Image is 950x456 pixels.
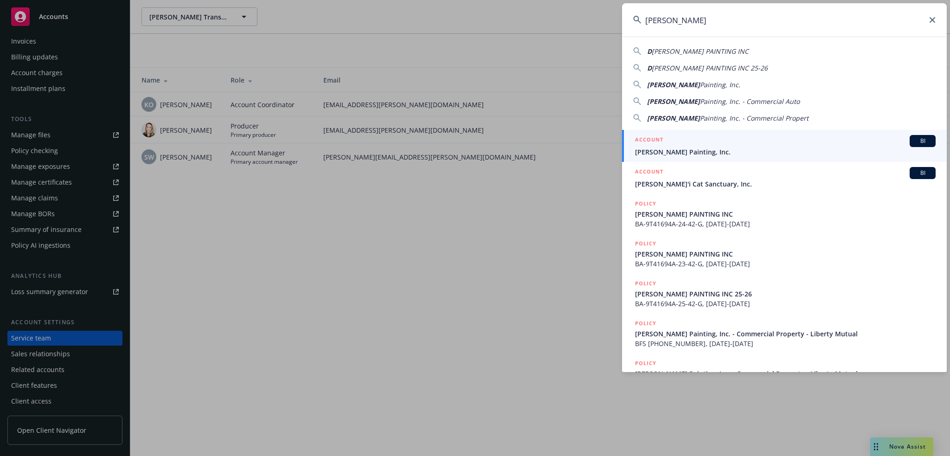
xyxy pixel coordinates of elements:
a: ACCOUNTBI[PERSON_NAME]'i Cat Sanctuary, Inc. [622,162,947,194]
span: BA-9T41694A-25-42-G, [DATE]-[DATE] [635,299,936,308]
span: BA-9T41694A-24-42-G, [DATE]-[DATE] [635,219,936,229]
span: Painting, Inc. - Commercial Auto [700,97,800,106]
span: BI [913,137,932,145]
span: [PERSON_NAME] PAINTING INC [652,47,749,56]
span: BI [913,169,932,177]
span: [PERSON_NAME] Painting, Inc. - Commercial Property - Liberty Mutual [635,369,936,379]
h5: ACCOUNT [635,135,663,146]
span: BFS [PHONE_NUMBER], [DATE]-[DATE] [635,339,936,348]
span: [PERSON_NAME] [647,80,700,89]
a: POLICY[PERSON_NAME] PAINTING INCBA-9T41694A-24-42-G, [DATE]-[DATE] [622,194,947,234]
a: POLICY[PERSON_NAME] Painting, Inc. - Commercial Property - Liberty Mutual [622,353,947,393]
a: POLICY[PERSON_NAME] PAINTING INC 25-26BA-9T41694A-25-42-G, [DATE]-[DATE] [622,274,947,314]
span: [PERSON_NAME] [647,114,700,122]
span: [PERSON_NAME]'i Cat Sanctuary, Inc. [635,179,936,189]
h5: POLICY [635,319,656,328]
input: Search... [622,3,947,37]
span: Painting, Inc. [700,80,740,89]
span: [PERSON_NAME] PAINTING INC [635,249,936,259]
h5: POLICY [635,359,656,368]
span: D [647,47,652,56]
a: POLICY[PERSON_NAME] PAINTING INCBA-9T41694A-23-42-G, [DATE]-[DATE] [622,234,947,274]
a: ACCOUNTBI[PERSON_NAME] Painting, Inc. [622,130,947,162]
span: [PERSON_NAME] PAINTING INC [635,209,936,219]
span: [PERSON_NAME] Painting, Inc. - Commercial Property - Liberty Mutual [635,329,936,339]
span: BA-9T41694A-23-42-G, [DATE]-[DATE] [635,259,936,269]
span: [PERSON_NAME] PAINTING INC 25-26 [635,289,936,299]
span: [PERSON_NAME] [647,97,700,106]
span: D [647,64,652,72]
h5: ACCOUNT [635,167,663,178]
a: POLICY[PERSON_NAME] Painting, Inc. - Commercial Property - Liberty MutualBFS [PHONE_NUMBER], [DAT... [622,314,947,353]
span: Painting, Inc. - Commercial Propert [700,114,809,122]
span: [PERSON_NAME] PAINTING INC 25-26 [652,64,768,72]
span: [PERSON_NAME] Painting, Inc. [635,147,936,157]
h5: POLICY [635,239,656,248]
h5: POLICY [635,279,656,288]
h5: POLICY [635,199,656,208]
